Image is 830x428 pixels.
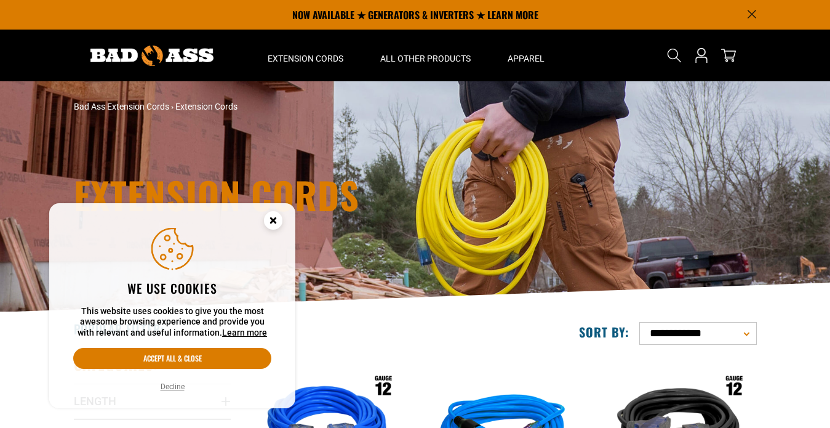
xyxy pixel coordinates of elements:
aside: Cookie Consent [49,203,295,409]
span: Apparel [508,53,545,64]
summary: Apparel [489,30,563,81]
h1: Extension Cords [74,176,523,213]
summary: Search [664,46,684,65]
a: Bad Ass Extension Cords [74,102,169,111]
h2: We use cookies [73,280,271,296]
span: Extension Cords [175,102,237,111]
p: This website uses cookies to give you the most awesome browsing experience and provide you with r... [73,306,271,339]
label: Sort by: [579,324,629,340]
span: › [171,102,174,111]
span: Extension Cords [268,53,343,64]
span: All Other Products [380,53,471,64]
nav: breadcrumbs [74,100,523,113]
summary: Extension Cords [249,30,362,81]
summary: All Other Products [362,30,489,81]
a: Learn more [222,328,267,337]
button: Decline [157,381,188,393]
button: Accept all & close [73,348,271,369]
img: Bad Ass Extension Cords [90,46,213,66]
